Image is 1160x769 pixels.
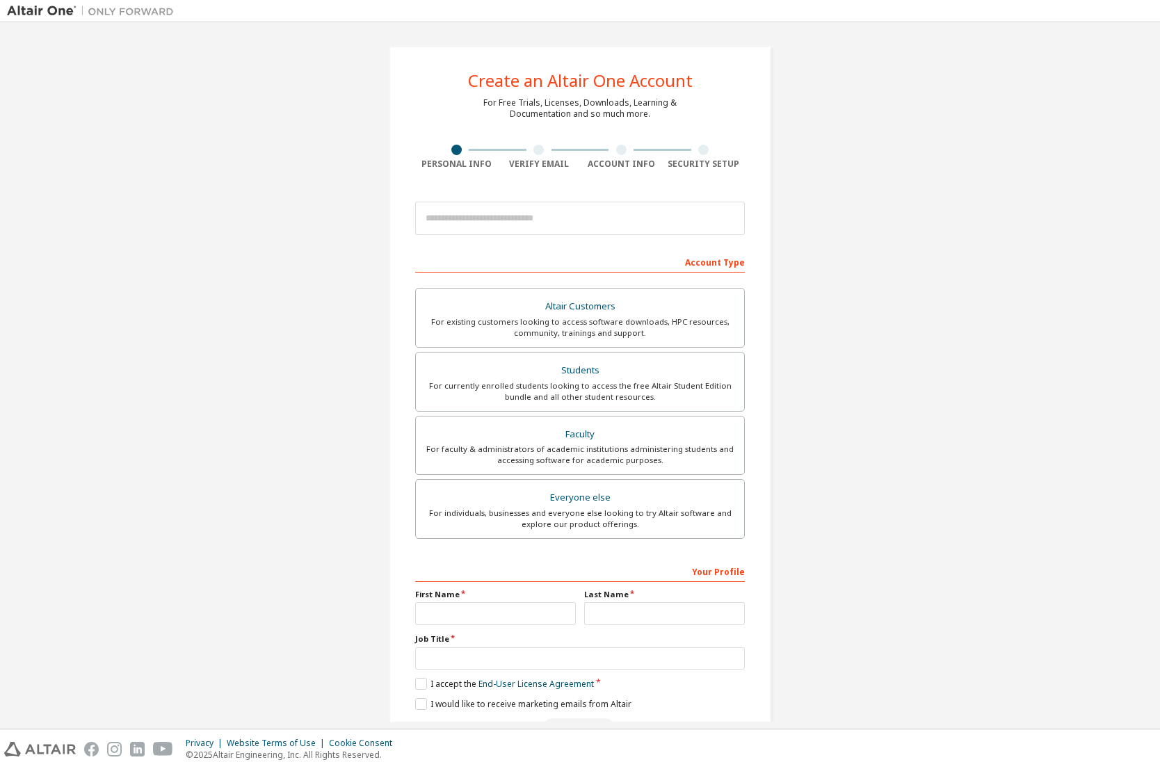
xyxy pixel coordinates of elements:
div: For Free Trials, Licenses, Downloads, Learning & Documentation and so much more. [483,97,677,120]
div: Your Profile [415,560,745,582]
div: For currently enrolled students looking to access the free Altair Student Edition bundle and all ... [424,380,736,403]
div: Faculty [424,425,736,444]
div: Account Type [415,250,745,273]
div: For existing customers looking to access software downloads, HPC resources, community, trainings ... [424,316,736,339]
div: Read and acccept EULA to continue [415,718,745,739]
div: Security Setup [663,159,746,170]
label: I accept the [415,678,594,690]
div: Everyone else [424,488,736,508]
div: Website Terms of Use [227,738,329,749]
a: End-User License Agreement [478,678,594,690]
p: © 2025 Altair Engineering, Inc. All Rights Reserved. [186,749,401,761]
div: Altair Customers [424,297,736,316]
div: For individuals, businesses and everyone else looking to try Altair software and explore our prod... [424,508,736,530]
img: instagram.svg [107,742,122,756]
div: Privacy [186,738,227,749]
label: Job Title [415,633,745,645]
div: Cookie Consent [329,738,401,749]
div: For faculty & administrators of academic institutions administering students and accessing softwa... [424,444,736,466]
img: Altair One [7,4,181,18]
label: Last Name [584,589,745,600]
img: altair_logo.svg [4,742,76,756]
div: Account Info [580,159,663,170]
div: Personal Info [415,159,498,170]
div: Students [424,361,736,380]
img: facebook.svg [84,742,99,756]
img: youtube.svg [153,742,173,756]
img: linkedin.svg [130,742,145,756]
label: I would like to receive marketing emails from Altair [415,698,631,710]
label: First Name [415,589,576,600]
div: Create an Altair One Account [468,72,693,89]
div: Verify Email [498,159,581,170]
